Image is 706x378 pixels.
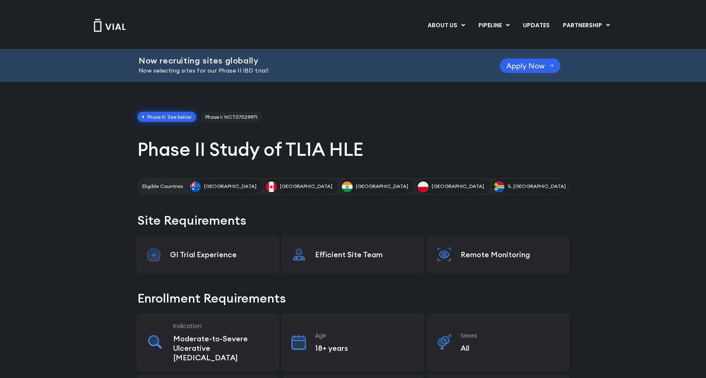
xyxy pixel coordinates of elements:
p: Now selecting sites for our Phase II IBD trial! [139,66,479,75]
span: S. [GEOGRAPHIC_DATA] [508,183,566,190]
h3: Age [315,332,415,339]
h2: Enrollment Requirements [137,289,569,307]
h2: Now recruiting sites globally [139,56,479,65]
a: Apply Now [500,59,560,73]
a: PIPELINEMenu Toggle [472,19,516,33]
img: India [342,181,353,192]
p: Moderate-to-Severe Ulcerative [MEDICAL_DATA] [173,334,270,362]
p: Remote Monitoring [461,250,560,259]
h2: Site Requirements [137,211,569,229]
h1: Phase II Study of TL1A HLE [137,137,569,161]
a: PARTNERSHIPMenu Toggle [556,19,617,33]
span: [GEOGRAPHIC_DATA] [204,183,257,190]
img: Australia [190,181,201,192]
span: [GEOGRAPHIC_DATA] [432,183,484,190]
h3: Indication [173,322,270,330]
img: Poland [418,181,428,192]
span: [GEOGRAPHIC_DATA] [280,183,332,190]
a: ABOUT USMenu Toggle [421,19,471,33]
h3: Sexes [461,332,560,339]
img: S. Africa [494,181,504,192]
p: All [461,343,560,353]
a: Phase I: NCT07029971 [200,112,262,122]
span: [GEOGRAPHIC_DATA] [356,183,408,190]
p: Efficient Site Team [315,250,415,259]
span: Phase II: See below [137,112,197,122]
img: Canada [266,181,277,192]
a: UPDATES [516,19,556,33]
p: 18+ years [315,343,415,353]
img: Vial Logo [93,19,126,32]
h2: Eligible Countries [142,183,183,190]
p: GI Trial Experience [170,250,270,259]
span: Apply Now [506,63,545,69]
